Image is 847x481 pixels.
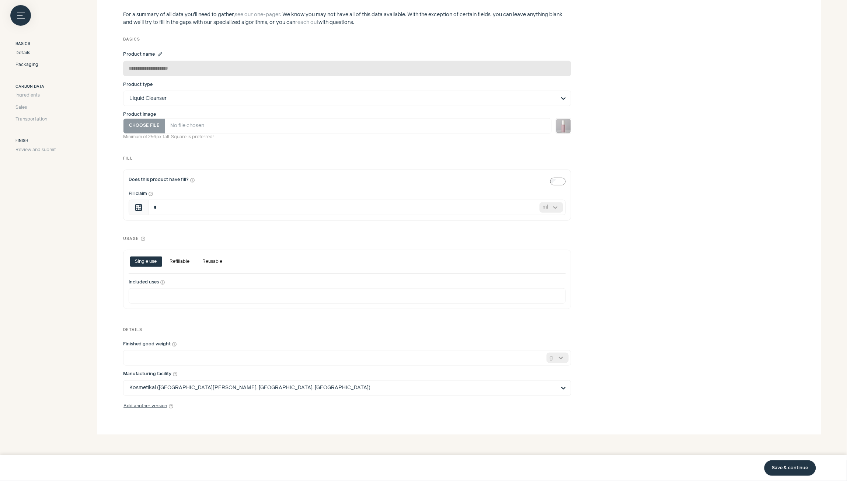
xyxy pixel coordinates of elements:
button: Included uses [160,280,165,285]
span: Details [15,50,30,56]
span: Transportation [15,116,47,123]
button: Refillable [165,257,195,267]
button: help_outline [190,178,195,183]
a: Review and submit [15,147,56,153]
span: Packaging [15,62,38,68]
button: Fill claim [149,191,154,196]
div: Basics [123,37,795,43]
div: Fill [123,148,795,162]
a: Transportation [15,116,56,123]
a: Save & continue [764,460,816,476]
h3: Basics [15,41,56,47]
p: Minimum of 256px tall. Square is preferred! [123,134,552,140]
p: For a summary of all data you'll need to gather, . We know you may not have all of this data avai... [123,11,571,27]
button: Reusable [198,257,228,267]
div: Details [123,320,795,333]
h3: Carbon data [15,84,56,90]
div: Manufacturing facility [123,371,178,377]
div: Product image [123,111,571,118]
h3: Finish [15,138,56,144]
img: Ambra Viva (campione) [556,119,571,133]
button: Add another version [123,404,167,409]
span: Ingredients [15,92,40,99]
span: Does this product have fill? [129,177,189,183]
span: Product name [123,51,155,58]
input: Product type [129,91,556,106]
button: Product name [156,50,164,58]
span: Included uses [129,279,159,286]
input: Included uses help_outline [129,288,566,304]
input: Product name edit [123,61,571,76]
a: Packaging [15,62,56,68]
span: Fill claim [129,191,147,197]
div: Product type [123,81,571,88]
a: reach out [295,20,318,25]
a: Ingredients [15,92,56,99]
button: help_outline [169,404,174,409]
button: help_outline [140,236,146,241]
a: Details [15,50,56,56]
button: Single use [130,257,162,267]
span: This field can accept calculated expressions (e.g. '100*1.2') [129,200,149,215]
a: Sales [15,104,56,111]
span: Sales [15,104,27,111]
a: see our one-pager [235,12,280,17]
button: Manufacturing facility [173,372,178,377]
span: edit [157,52,163,57]
span: Finished good weight [123,341,171,348]
button: Finished good weight [172,342,177,347]
div: Usage [123,229,571,242]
